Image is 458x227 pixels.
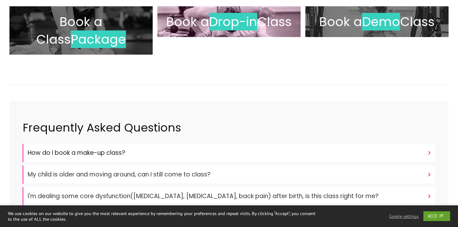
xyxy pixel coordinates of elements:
font: I'm dealing some core dysfunction([MEDICAL_DATA], [MEDICAL_DATA], back pain) after birth, is this... [28,192,379,200]
h2: Book a Class [164,13,294,30]
span: Package [71,30,126,48]
span: Drop-in [209,13,257,30]
span: Demo [362,13,400,30]
font: My child is older and moving around, can I still come to class? [28,170,211,179]
div: We use cookies on our website to give you the most relevant experience by remembering your prefer... [8,211,318,222]
span: Class [400,13,435,30]
span: Book a Class [36,13,103,48]
a: ACCEPT [423,211,450,221]
a: Cookie settings [389,213,419,219]
span: Book a [319,13,362,30]
h4: How do I book a make-up class? [28,147,424,159]
h2: Frequently Asked Questions [23,120,435,143]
